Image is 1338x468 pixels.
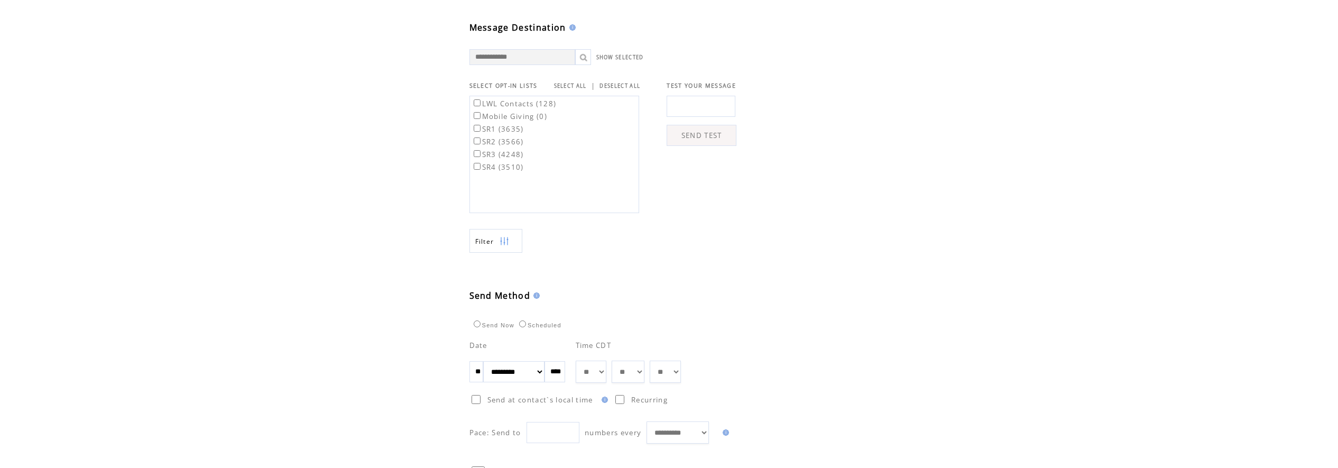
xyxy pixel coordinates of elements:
[500,230,509,253] img: filters.png
[469,290,531,301] span: Send Method
[554,82,587,89] a: SELECT ALL
[585,428,641,437] span: numbers every
[471,322,514,328] label: Send Now
[667,125,736,146] a: SEND TEST
[474,150,481,157] input: SR3 (4248)
[530,292,540,299] img: help.gif
[469,229,522,253] a: Filter
[474,99,481,106] input: LWL Contacts (128)
[566,24,576,31] img: help.gif
[576,341,612,350] span: Time CDT
[596,54,644,61] a: SHOW SELECTED
[472,150,524,159] label: SR3 (4248)
[475,237,494,246] span: Show filters
[487,395,593,405] span: Send at contact`s local time
[472,124,524,134] label: SR1 (3635)
[472,99,557,108] label: LWL Contacts (128)
[474,137,481,144] input: SR2 (3566)
[474,320,481,327] input: Send Now
[469,428,521,437] span: Pace: Send to
[474,163,481,170] input: SR4 (3510)
[519,320,526,327] input: Scheduled
[631,395,668,405] span: Recurring
[469,22,566,33] span: Message Destination
[474,112,481,119] input: Mobile Giving (0)
[516,322,561,328] label: Scheduled
[599,82,640,89] a: DESELECT ALL
[469,341,487,350] span: Date
[472,112,548,121] label: Mobile Giving (0)
[719,429,729,436] img: help.gif
[667,82,736,89] span: TEST YOUR MESSAGE
[472,137,524,146] label: SR2 (3566)
[474,125,481,132] input: SR1 (3635)
[472,162,524,172] label: SR4 (3510)
[598,397,608,403] img: help.gif
[591,81,595,90] span: |
[469,82,538,89] span: SELECT OPT-IN LISTS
